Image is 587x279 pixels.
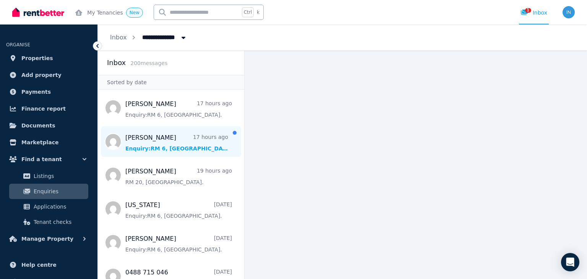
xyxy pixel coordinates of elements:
[98,24,199,51] nav: Breadcrumb
[6,84,91,100] a: Payments
[21,104,66,113] span: Finance report
[6,257,91,272] a: Help centre
[110,34,127,41] a: Inbox
[21,234,73,243] span: Manage Property
[6,118,91,133] a: Documents
[98,75,244,90] div: Sorted by date
[6,135,91,150] a: Marketplace
[6,42,30,47] span: ORGANISE
[21,121,55,130] span: Documents
[21,87,51,96] span: Payments
[21,155,62,164] span: Find a tenant
[561,253,579,271] div: Open Intercom Messenger
[6,101,91,116] a: Finance report
[6,67,91,83] a: Add property
[125,133,228,152] a: [PERSON_NAME]17 hours agoEnquiry:RM 6, [GEOGRAPHIC_DATA].
[521,9,547,16] div: Inbox
[21,138,58,147] span: Marketplace
[242,7,254,17] span: Ctrl
[9,184,88,199] a: Enquiries
[125,234,232,253] a: [PERSON_NAME][DATE]Enquiry:RM 6, [GEOGRAPHIC_DATA].
[6,51,91,66] a: Properties
[12,7,64,18] img: RentBetter
[563,6,575,18] img: info@museliving.com.au
[34,202,85,211] span: Applications
[6,152,91,167] button: Find a tenant
[125,167,232,186] a: [PERSON_NAME]19 hours agoRM 20, [GEOGRAPHIC_DATA].
[34,187,85,196] span: Enquiries
[107,57,126,68] h2: Inbox
[525,8,531,13] span: 1
[21,54,53,63] span: Properties
[9,168,88,184] a: Listings
[9,199,88,214] a: Applications
[98,90,244,279] nav: Message list
[130,60,167,66] span: 200 message s
[9,214,88,230] a: Tenant checks
[125,100,232,119] a: [PERSON_NAME]17 hours agoEnquiry:RM 6, [GEOGRAPHIC_DATA].
[21,70,62,80] span: Add property
[34,171,85,181] span: Listings
[130,10,139,15] span: New
[6,231,91,246] button: Manage Property
[34,217,85,227] span: Tenant checks
[125,201,232,220] a: [US_STATE][DATE]Enquiry:RM 6, [GEOGRAPHIC_DATA].
[21,260,57,269] span: Help centre
[257,9,259,15] span: k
